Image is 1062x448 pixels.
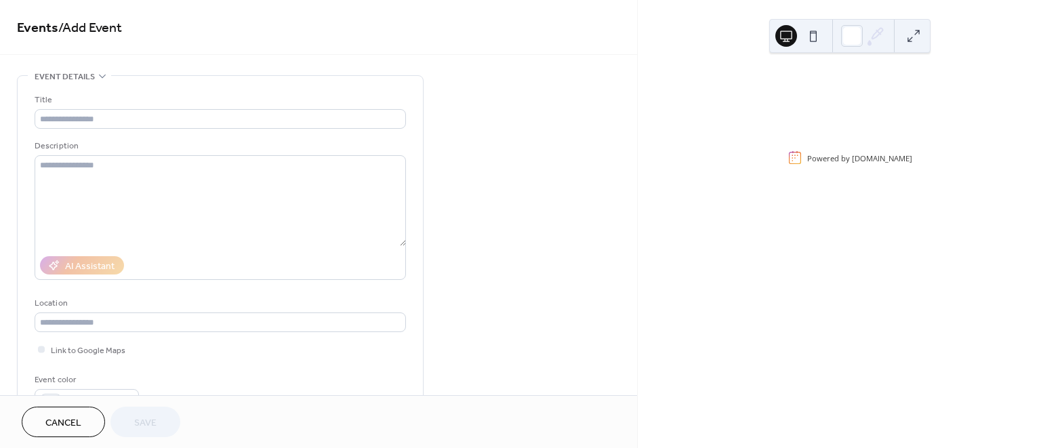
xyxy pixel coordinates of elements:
[58,15,122,41] span: / Add Event
[35,70,95,84] span: Event details
[17,15,58,41] a: Events
[852,152,912,163] a: [DOMAIN_NAME]
[45,416,81,430] span: Cancel
[35,373,136,387] div: Event color
[807,152,912,163] div: Powered by
[22,407,105,437] button: Cancel
[35,93,403,107] div: Title
[35,296,403,310] div: Location
[35,139,403,153] div: Description
[51,344,125,358] span: Link to Google Maps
